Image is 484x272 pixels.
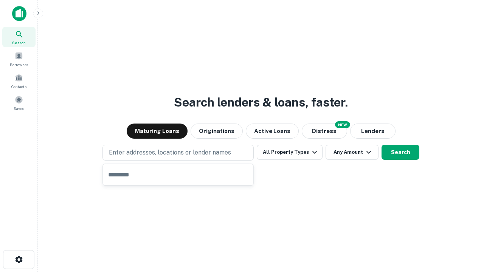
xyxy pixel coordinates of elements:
span: Search [12,40,26,46]
button: Search [382,145,419,160]
span: Saved [14,105,25,111]
button: Search distressed loans with lien and other non-mortgage details. [302,124,347,139]
button: Maturing Loans [127,124,188,139]
button: All Property Types [257,145,323,160]
a: Search [2,27,36,47]
button: Originations [191,124,243,139]
h3: Search lenders & loans, faster. [174,93,348,111]
div: NEW [335,121,350,128]
img: capitalize-icon.png [12,6,26,21]
a: Saved [2,93,36,113]
button: Enter addresses, locations or lender names [102,145,254,161]
iframe: Chat Widget [446,212,484,248]
span: Contacts [11,83,26,90]
span: Borrowers [10,62,28,68]
a: Contacts [2,71,36,91]
button: Lenders [350,124,396,139]
p: Enter addresses, locations or lender names [109,148,231,157]
button: Active Loans [246,124,299,139]
a: Borrowers [2,49,36,69]
button: Any Amount [326,145,379,160]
